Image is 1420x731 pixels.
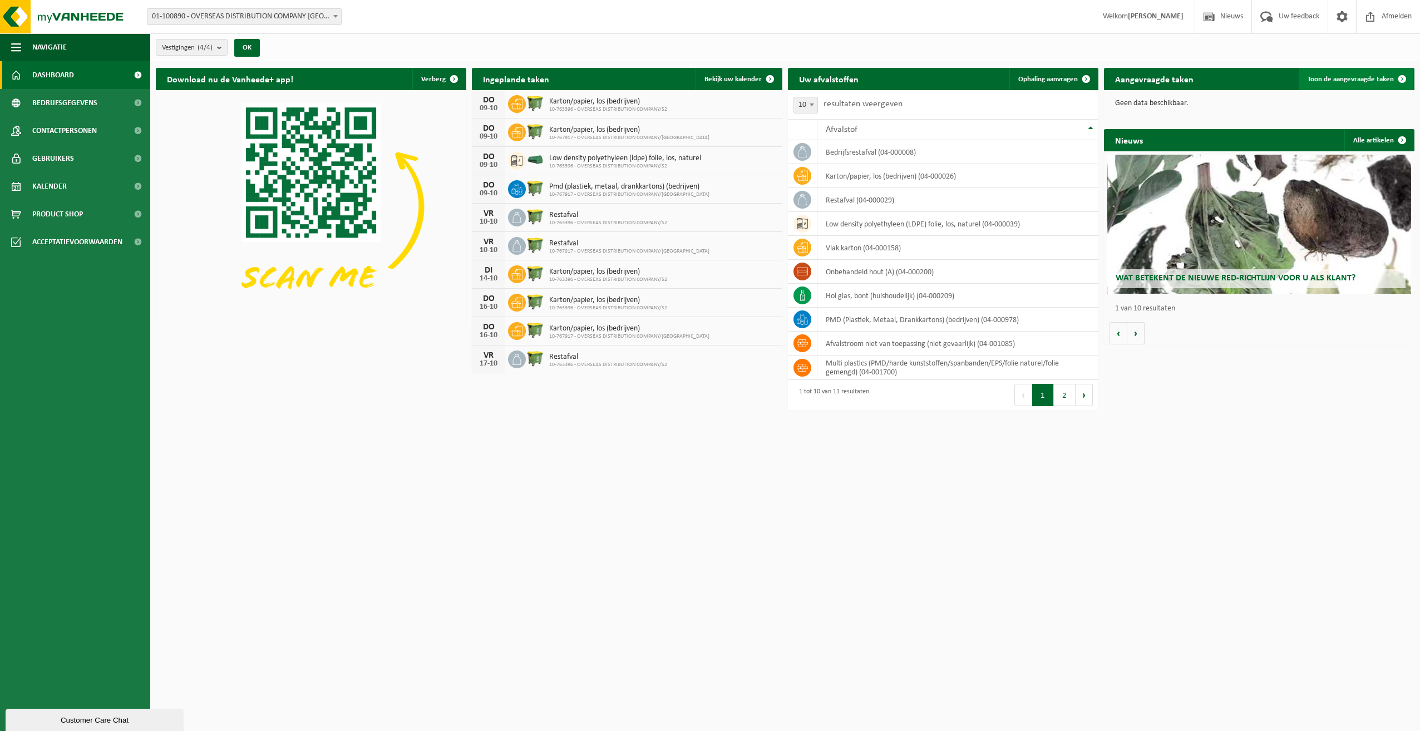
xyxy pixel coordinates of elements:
span: Navigatie [32,33,67,61]
div: 10-10 [477,246,500,254]
div: VR [477,351,500,360]
a: Ophaling aanvragen [1009,68,1097,90]
button: 1 [1032,384,1054,406]
div: DO [477,294,500,303]
div: 09-10 [477,161,500,169]
h2: Uw afvalstoffen [788,68,870,90]
a: Wat betekent de nieuwe RED-richtlijn voor u als klant? [1107,155,1412,294]
span: 10-763396 - OVERSEAS DISTRIBUTION COMPANY/S2 [549,362,667,368]
span: Restafval [549,211,667,220]
img: WB-1100-HPE-GN-50 [526,93,545,112]
span: Karton/papier, los (bedrijven) [549,324,709,333]
span: 10-763396 - OVERSEAS DISTRIBUTION COMPANY/S2 [549,305,667,312]
span: Karton/papier, los (bedrijven) [549,97,667,106]
a: Toon de aangevraagde taken [1299,68,1413,90]
div: 1 tot 10 van 11 resultaten [793,383,869,407]
button: Verberg [412,68,465,90]
span: 10-767917 - OVERSEAS DISTRIBUTION COMPANY/[GEOGRAPHIC_DATA] [549,248,709,255]
h2: Ingeplande taken [472,68,560,90]
div: DO [477,124,500,133]
span: Vestigingen [162,39,213,56]
div: DI [477,266,500,275]
count: (4/4) [198,44,213,51]
h2: Download nu de Vanheede+ app! [156,68,304,90]
p: Geen data beschikbaar. [1115,100,1403,107]
button: Next [1076,384,1093,406]
span: 01-100890 - OVERSEAS DISTRIBUTION COMPANY NV - ANTWERPEN [147,8,342,25]
button: Vorige [1110,322,1127,344]
button: Previous [1014,384,1032,406]
span: 10-767917 - OVERSEAS DISTRIBUTION COMPANY/[GEOGRAPHIC_DATA] [549,191,709,198]
td: vlak karton (04-000158) [817,236,1098,260]
button: Vestigingen(4/4) [156,39,228,56]
strong: [PERSON_NAME] [1128,12,1184,21]
button: 2 [1054,384,1076,406]
span: 10-767917 - OVERSEAS DISTRIBUTION COMPANY/[GEOGRAPHIC_DATA] [549,333,709,340]
span: 01-100890 - OVERSEAS DISTRIBUTION COMPANY NV - ANTWERPEN [147,9,341,24]
span: Gebruikers [32,145,74,172]
a: Bekijk uw kalender [696,68,781,90]
span: Karton/papier, los (bedrijven) [549,126,709,135]
div: 10-10 [477,218,500,226]
span: Ophaling aanvragen [1018,76,1078,83]
div: VR [477,209,500,218]
span: 10 [794,97,817,113]
div: 14-10 [477,275,500,283]
img: WB-1100-HPE-GN-50 [526,292,545,311]
h2: Nieuws [1104,129,1154,151]
span: Restafval [549,353,667,362]
button: OK [234,39,260,57]
span: Karton/papier, los (bedrijven) [549,268,667,276]
div: 09-10 [477,105,500,112]
span: Wat betekent de nieuwe RED-richtlijn voor u als klant? [1116,274,1355,283]
td: afvalstroom niet van toepassing (niet gevaarlijk) (04-001085) [817,332,1098,355]
td: low density polyethyleen (LDPE) folie, los, naturel (04-000039) [817,212,1098,236]
span: Restafval [549,239,709,248]
iframe: chat widget [6,707,186,731]
img: HK-XK-22-GN-00 [526,155,545,165]
span: Karton/papier, los (bedrijven) [549,296,667,305]
span: Dashboard [32,61,74,89]
td: multi plastics (PMD/harde kunststoffen/spanbanden/EPS/folie naturel/folie gemengd) (04-001700) [817,355,1098,380]
img: WB-1100-HPE-GN-50 [526,264,545,283]
div: 16-10 [477,332,500,339]
div: DO [477,152,500,161]
img: WB-1100-HPE-GN-50 [526,235,545,254]
img: Download de VHEPlus App [156,90,466,323]
span: Acceptatievoorwaarden [32,228,122,256]
td: hol glas, bont (huishoudelijk) (04-000209) [817,284,1098,308]
span: 10-763396 - OVERSEAS DISTRIBUTION COMPANY/S2 [549,106,667,113]
span: 10 [793,97,818,113]
div: 17-10 [477,360,500,368]
span: Low density polyethyleen (ldpe) folie, los, naturel [549,154,701,163]
a: Alle artikelen [1344,129,1413,151]
span: 10-763396 - OVERSEAS DISTRIBUTION COMPANY/S2 [549,276,667,283]
div: 09-10 [477,133,500,141]
img: WB-1100-HPE-GN-50 [526,179,545,197]
div: 16-10 [477,303,500,311]
span: Afvalstof [826,125,857,134]
span: 10-767917 - OVERSEAS DISTRIBUTION COMPANY/[GEOGRAPHIC_DATA] [549,135,709,141]
span: Pmd (plastiek, metaal, drankkartons) (bedrijven) [549,182,709,191]
p: 1 van 10 resultaten [1115,305,1409,313]
td: restafval (04-000029) [817,188,1098,212]
span: Bedrijfsgegevens [32,89,97,117]
span: Bekijk uw kalender [704,76,762,83]
h2: Aangevraagde taken [1104,68,1205,90]
label: resultaten weergeven [824,100,903,108]
span: Kalender [32,172,67,200]
span: Verberg [421,76,446,83]
div: VR [477,238,500,246]
span: Product Shop [32,200,83,228]
div: 09-10 [477,190,500,197]
span: 10-763396 - OVERSEAS DISTRIBUTION COMPANY/S2 [549,220,667,226]
img: WB-1100-HPE-GN-50 [526,349,545,368]
td: karton/papier, los (bedrijven) (04-000026) [817,164,1098,188]
td: onbehandeld hout (A) (04-000200) [817,260,1098,284]
span: 10-763396 - OVERSEAS DISTRIBUTION COMPANY/S2 [549,163,701,170]
img: WB-1100-HPE-GN-50 [526,207,545,226]
span: Contactpersonen [32,117,97,145]
div: DO [477,181,500,190]
td: PMD (Plastiek, Metaal, Drankkartons) (bedrijven) (04-000978) [817,308,1098,332]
